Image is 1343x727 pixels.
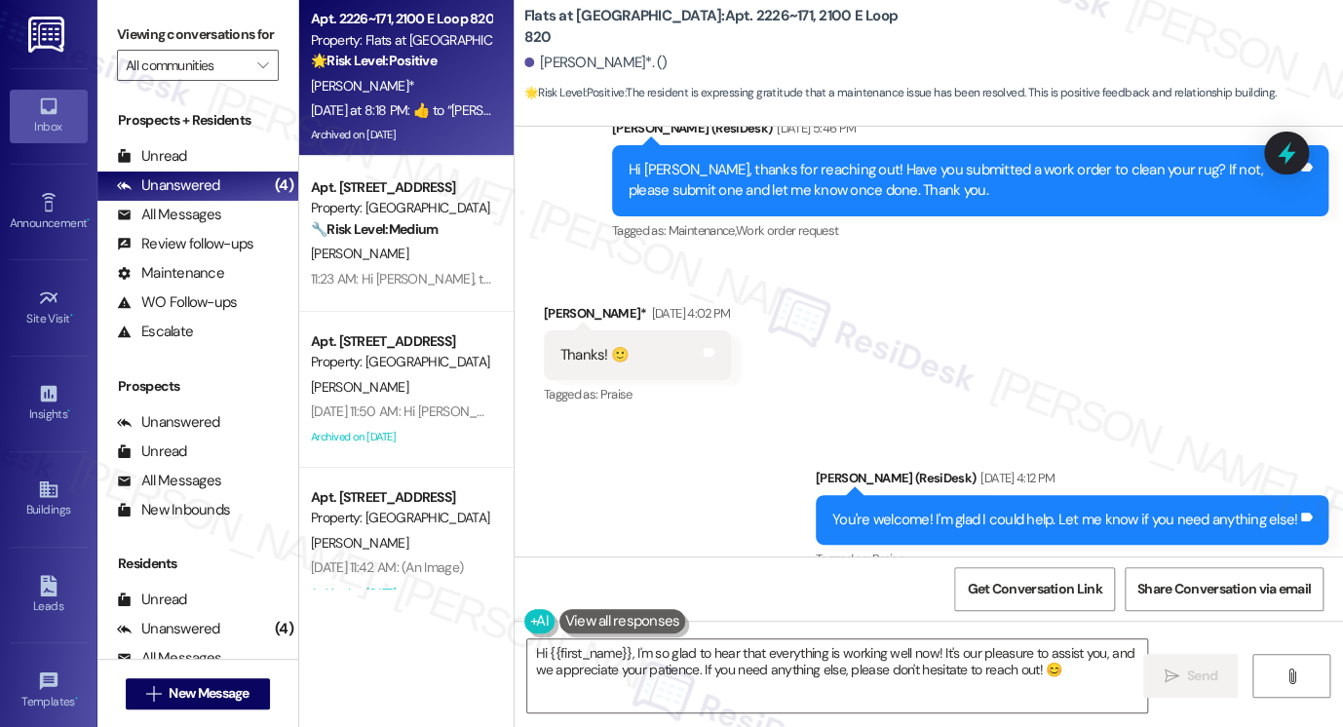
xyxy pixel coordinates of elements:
div: Apt. [STREET_ADDRESS] [311,487,491,508]
span: Maintenance , [669,222,736,239]
div: (4) [270,171,298,201]
a: Inbox [10,90,88,142]
div: Archived on [DATE] [309,425,493,449]
button: Get Conversation Link [954,567,1114,611]
label: Viewing conversations for [117,19,279,50]
span: : The resident is expressing gratitude that a maintenance issue has been resolved. This is positi... [524,83,1277,103]
div: Prospects [97,376,298,397]
textarea: Hi {{first_name}}, I'm so glad to hear that everything is working well now! It's our pleasure to ... [527,639,1147,712]
div: Unread [117,146,187,167]
div: New Inbounds [117,500,230,520]
span: [PERSON_NAME] [311,534,408,552]
div: Property: [GEOGRAPHIC_DATA] [311,352,491,372]
span: Send [1187,666,1217,686]
div: Tagged as: [544,380,731,408]
button: New Message [126,678,270,709]
span: Praise [872,551,904,567]
a: Site Visit • [10,282,88,334]
span: Praise [600,386,633,402]
div: You're welcome! I'm glad I could help. Let me know if you need anything else! [832,510,1297,530]
div: Property: [GEOGRAPHIC_DATA] [311,508,491,528]
div: WO Follow-ups [117,292,237,313]
span: Work order request [736,222,838,239]
button: Share Conversation via email [1125,567,1324,611]
div: Tagged as: [816,545,1328,573]
div: All Messages [117,205,221,225]
button: Send [1143,654,1238,698]
span: [PERSON_NAME] [311,378,408,396]
div: All Messages [117,471,221,491]
img: ResiDesk Logo [28,17,68,53]
div: Property: Flats at [GEOGRAPHIC_DATA] [311,30,491,51]
span: [PERSON_NAME] [311,245,408,262]
input: All communities [126,50,248,81]
span: • [70,309,73,323]
div: [DATE] 5:46 PM [772,118,856,138]
span: • [67,404,70,418]
div: Unanswered [117,175,220,196]
i:  [146,686,161,702]
a: Buildings [10,473,88,525]
div: Thanks! 🙂 [560,345,629,365]
div: Residents [97,554,298,574]
span: • [75,692,78,706]
strong: 🔧 Risk Level: Medium [311,220,438,238]
i:  [1164,669,1178,684]
div: Unread [117,590,187,610]
span: • [87,213,90,227]
span: Share Conversation via email [1137,579,1311,599]
div: Tagged as: [612,216,1328,245]
div: [PERSON_NAME]* [544,303,731,330]
div: Maintenance [117,263,224,284]
div: (4) [270,614,298,644]
div: Apt. [STREET_ADDRESS] [311,331,491,352]
div: 11:23 AM: Hi [PERSON_NAME], thanks for reaching out! I understand your AC hasn't been addressed y... [311,270,1194,287]
b: Flats at [GEOGRAPHIC_DATA]: Apt. 2226~171, 2100 E Loop 820 [524,6,914,48]
span: Get Conversation Link [967,579,1101,599]
a: Templates • [10,665,88,717]
div: Prospects + Residents [97,110,298,131]
i:  [257,57,268,73]
div: [PERSON_NAME] (ResiDesk) [816,468,1328,495]
div: [PERSON_NAME] (ResiDesk) [612,118,1328,145]
div: [DATE] 4:12 PM [976,468,1055,488]
div: Hi [PERSON_NAME], thanks for reaching out! Have you submitted a work order to clean your rug? If ... [629,160,1297,202]
div: Archived on [DATE] [309,123,493,147]
i:  [1285,669,1299,684]
div: Archived on [DATE] [309,581,493,605]
div: All Messages [117,648,221,669]
div: Apt. 2226~171, 2100 E Loop 820 [311,9,491,29]
div: [PERSON_NAME]*. () [524,53,668,73]
div: Escalate [117,322,193,342]
span: New Message [169,683,249,704]
div: Property: [GEOGRAPHIC_DATA] [311,198,491,218]
div: Unread [117,441,187,462]
a: Leads [10,569,88,622]
strong: 🌟 Risk Level: Positive [311,52,437,69]
div: Unanswered [117,412,220,433]
div: Apt. [STREET_ADDRESS] [311,177,491,198]
span: [PERSON_NAME]* [311,77,414,95]
strong: 🌟 Risk Level: Positive [524,85,625,100]
div: [DATE] 11:50 AM: Hi [PERSON_NAME], Just a reminder - Game Night is happening tonight! Check out t... [311,402,1228,420]
div: [DATE] 4:02 PM [647,303,731,324]
div: [DATE] 11:42 AM: (An Image) [311,558,463,576]
div: Unanswered [117,619,220,639]
a: Insights • [10,377,88,430]
div: Review follow-ups [117,234,253,254]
